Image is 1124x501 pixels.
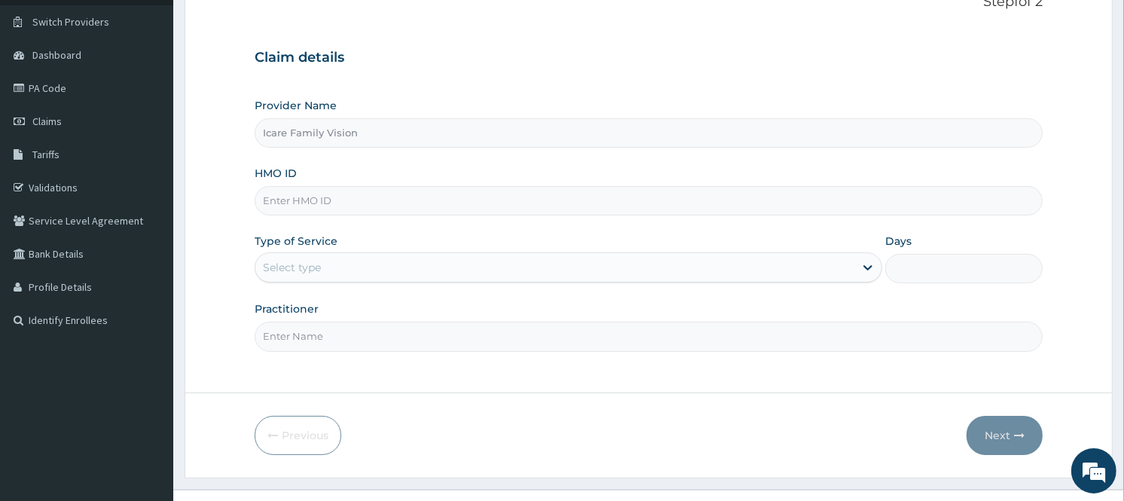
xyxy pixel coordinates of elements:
[255,186,1043,215] input: Enter HMO ID
[255,234,338,249] label: Type of Service
[263,260,321,275] div: Select type
[255,416,341,455] button: Previous
[255,301,319,316] label: Practitioner
[32,48,81,62] span: Dashboard
[967,416,1043,455] button: Next
[255,322,1043,351] input: Enter Name
[32,148,60,161] span: Tariffs
[255,166,297,181] label: HMO ID
[32,15,109,29] span: Switch Providers
[255,50,1043,66] h3: Claim details
[885,234,912,249] label: Days
[32,115,62,128] span: Claims
[255,98,337,113] label: Provider Name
